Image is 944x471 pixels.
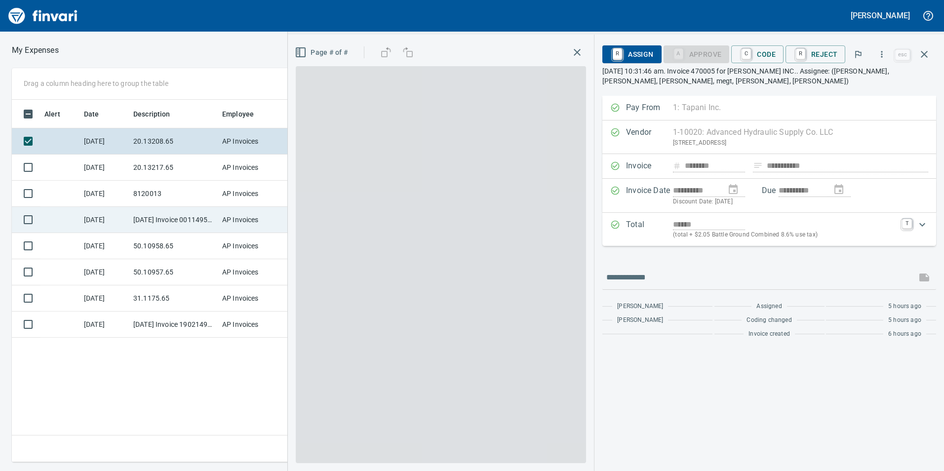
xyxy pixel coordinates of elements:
[602,66,936,86] p: [DATE] 10:31:46 am. Invoice 470005 for [PERSON_NAME] INC.. Assignee: ([PERSON_NAME], [PERSON_NAME...
[129,155,218,181] td: 20.13217.65
[610,46,653,63] span: Assign
[895,49,910,60] a: esc
[129,285,218,312] td: 31.1175.65
[848,8,912,23] button: [PERSON_NAME]
[80,259,129,285] td: [DATE]
[613,48,622,59] a: R
[888,302,921,312] span: 5 hours ago
[129,128,218,155] td: 20.13208.65
[44,108,60,120] span: Alert
[218,259,292,285] td: AP Invoices
[218,128,292,155] td: AP Invoices
[747,315,791,325] span: Coding changed
[786,45,845,63] button: RReject
[44,108,73,120] span: Alert
[6,4,80,28] img: Finvari
[888,315,921,325] span: 5 hours ago
[133,108,183,120] span: Description
[888,329,921,339] span: 6 hours ago
[84,108,99,120] span: Date
[796,48,805,59] a: R
[731,45,784,63] button: CCode
[602,45,661,63] button: RAssign
[756,302,782,312] span: Assigned
[626,219,673,240] p: Total
[218,312,292,338] td: AP Invoices
[129,259,218,285] td: 50.10957.65
[912,266,936,289] span: This records your message into the invoice and notifies anyone mentioned
[893,42,936,66] span: Close invoice
[218,285,292,312] td: AP Invoices
[80,207,129,233] td: [DATE]
[80,233,129,259] td: [DATE]
[602,213,936,246] div: Expand
[129,207,218,233] td: [DATE] Invoice 001149500-0 from Cessco Inc (1-10167)
[12,44,59,56] p: My Expenses
[851,10,910,21] h5: [PERSON_NAME]
[80,285,129,312] td: [DATE]
[84,108,112,120] span: Date
[133,108,170,120] span: Description
[218,181,292,207] td: AP Invoices
[617,315,663,325] span: [PERSON_NAME]
[748,329,790,339] span: Invoice created
[902,219,912,229] a: T
[24,78,168,88] p: Drag a column heading here to group the table
[218,155,292,181] td: AP Invoices
[12,44,59,56] nav: breadcrumb
[847,43,869,65] button: Flag
[218,207,292,233] td: AP Invoices
[80,181,129,207] td: [DATE]
[793,46,837,63] span: Reject
[80,312,129,338] td: [DATE]
[80,128,129,155] td: [DATE]
[129,312,218,338] td: [DATE] Invoice 190214993-00 from Tacoma Screw Products Inc (1-10999)
[617,302,663,312] span: [PERSON_NAME]
[664,49,730,58] div: Coding Required
[218,233,292,259] td: AP Invoices
[80,155,129,181] td: [DATE]
[739,46,776,63] span: Code
[742,48,751,59] a: C
[673,230,896,240] p: (total + $2.05 Battle Ground Combined 8.6% use tax)
[129,181,218,207] td: 8120013
[222,108,267,120] span: Employee
[222,108,254,120] span: Employee
[871,43,893,65] button: More
[129,233,218,259] td: 50.10958.65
